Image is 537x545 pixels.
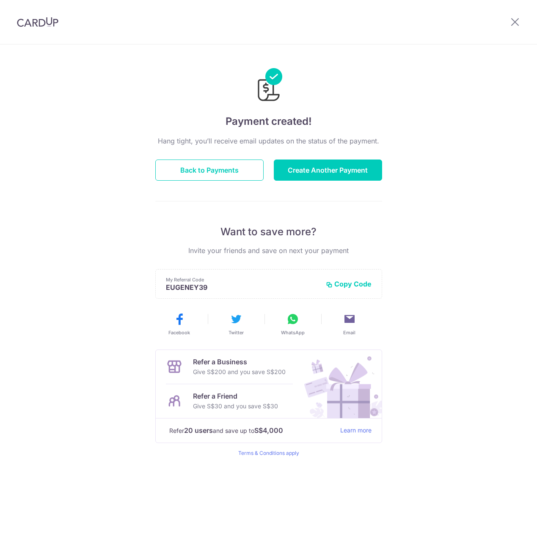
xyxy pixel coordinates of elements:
span: Facebook [168,329,190,336]
p: Give S$30 and you save S$30 [193,401,278,411]
a: Learn more [340,425,372,436]
h4: Payment created! [155,114,382,129]
img: CardUp [17,17,58,27]
span: WhatsApp [281,329,305,336]
img: Refer [296,350,382,418]
button: Twitter [211,312,261,336]
strong: S$4,000 [254,425,283,435]
button: Facebook [154,312,204,336]
p: Give S$200 and you save S$200 [193,367,286,377]
span: Email [343,329,355,336]
p: Hang tight, you’ll receive email updates on the status of the payment. [155,136,382,146]
p: Refer a Business [193,357,286,367]
button: WhatsApp [268,312,318,336]
button: Copy Code [326,280,372,288]
p: Invite your friends and save on next your payment [155,245,382,256]
button: Create Another Payment [274,160,382,181]
span: Twitter [229,329,244,336]
p: Refer a Friend [193,391,278,401]
p: EUGENEY39 [166,283,319,292]
button: Back to Payments [155,160,264,181]
strong: 20 users [184,425,213,435]
p: Want to save more? [155,225,382,239]
button: Email [325,312,375,336]
a: Terms & Conditions apply [238,450,299,456]
img: Payments [255,68,282,104]
p: Refer and save up to [169,425,333,436]
p: My Referral Code [166,276,319,283]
